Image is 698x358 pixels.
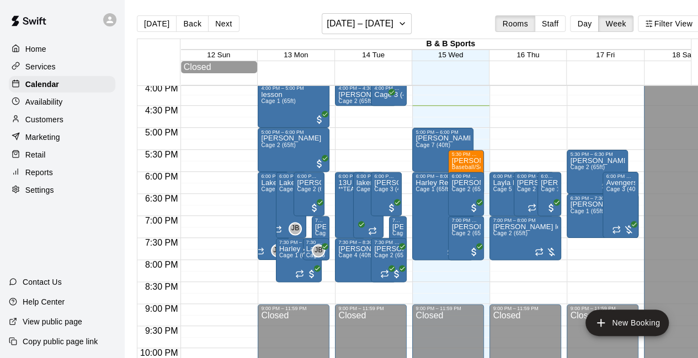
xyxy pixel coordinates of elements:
a: Reports [9,164,115,181]
div: Availability [9,94,115,110]
div: 5:30 PM – 6:30 PM: Kelly lesson $20 due [567,150,628,194]
span: Recurring event [295,269,304,278]
div: 4:00 PM – 4:30 PM [374,85,403,91]
span: 9:00 PM [142,304,181,313]
span: Recurring event [273,225,282,234]
span: Cage 4 (40ft) [338,252,373,258]
p: Help Center [23,296,65,307]
div: 9:00 PM – 11:59 PM [338,306,403,311]
p: Settings [25,185,54,196]
span: JB [315,245,323,256]
span: 6:00 PM [142,172,181,181]
span: Cage 2 (65ft) [451,186,486,192]
div: 7:00 PM – 8:00 PM [392,218,404,223]
div: 7:00 PM – 8:00 PM: randy [389,216,407,260]
a: Settings [9,182,115,198]
div: 7:30 PM – 8:30 PM [374,240,403,245]
span: Cage 1 (65ft) [279,186,314,192]
span: Jason Barnes [316,244,325,257]
div: 4:00 PM – 5:00 PM: lesson [258,84,329,128]
span: Recurring event [601,181,610,190]
span: 5:00 PM [142,128,181,137]
span: 13 Mon [284,51,308,59]
span: Recurring event [535,247,544,256]
span: Cage 2 (65ft) [570,164,605,170]
span: Recurring event [528,203,536,212]
div: 6:00 PM – 7:00 PM [517,173,551,179]
div: Jason Barnes [271,244,284,257]
div: 6:00 PM – 7:00 PM: Layla lesson $20 due [489,172,530,216]
a: Home [9,41,115,57]
div: Retail [9,147,115,163]
p: Retail [25,149,46,160]
span: 8:30 PM [142,282,181,291]
span: 4:30 PM [142,106,181,115]
span: All customers have paid [546,202,557,213]
span: Recurring event [612,225,621,234]
span: Cage 3 (40ft) [606,186,641,192]
span: 6:30 PM [142,194,181,203]
div: 5:00 PM – 6:00 PM [261,129,326,135]
div: 9:00 PM – 11:59 PM [415,306,481,311]
span: Cage 3 (40ft) [374,186,409,192]
div: 6:00 PM – 7:00 PM [451,173,481,179]
span: All customers have paid [468,246,479,257]
div: 6:00 PM – 8:00 PM: Harley Rental $20 due [412,172,473,260]
button: 16 Thu [516,51,539,59]
span: Recurring event [380,269,389,278]
span: Cage 7 (40ft) [415,142,450,148]
button: Next [208,15,239,32]
div: 6:00 PM – 7:30 PM: Avengers Team Rental [603,172,638,238]
span: Cage 2 (65ft) [451,230,486,236]
button: [DATE] [137,15,177,32]
div: 6:00 PM – 7:30 PM: Lakers 13U [276,172,306,238]
div: 4:00 PM – 4:30 PM [338,85,393,91]
div: 9:00 PM – 11:59 PM [261,306,326,311]
div: 6:00 PM – 7:00 PM: Harley Malone [537,172,561,216]
div: 6:00 PM – 7:00 PM: randy [371,172,401,216]
span: Cage 1 (65ft) [541,186,576,192]
div: 5:00 PM – 6:00 PM [415,129,470,135]
span: 7:30 PM [142,238,181,247]
div: 6:00 PM – 7:30 PM [606,173,635,179]
span: 17 Fri [596,51,615,59]
div: 4:00 PM – 4:30 PM: noel [335,84,396,106]
span: All customers have paid [350,224,361,235]
span: Cage 3 (40ft) [392,230,427,236]
div: 7:00 PM – 8:00 PM: Luke Castillo [448,216,484,260]
button: 14 Tue [362,51,385,59]
a: Services [9,58,115,75]
div: 7:00 PM – 8:00 PM: Kelly lesson $20 due [489,216,561,260]
div: 6:00 PM – 7:00 PM: Kelly -Bleyl [294,172,324,216]
span: Cage 2 (65ft) [261,142,296,148]
span: All customers have paid [381,268,392,279]
a: Calendar [9,76,115,93]
span: All customers have paid [309,202,320,213]
span: All customers have paid [391,246,402,257]
span: Recurring event [447,247,456,256]
span: All customers have paid [314,246,325,257]
span: All customers have paid [381,92,392,103]
span: Cage 1 (65ft) [279,252,314,258]
span: All customers have paid [314,114,325,125]
div: 6:00 PM – 7:00 PM [541,173,558,179]
p: Marketing [25,132,60,143]
span: Recurring event [368,226,377,235]
span: Cage 1 (65ft) [570,208,605,214]
div: 7:00 PM – 8:00 PM: Kelly lesson $20 due [312,216,330,260]
div: 7:30 PM – 8:30 PM [338,240,393,245]
div: 6:00 PM – 7:00 PM [374,173,398,179]
div: 6:00 PM – 7:30 PM [356,173,380,179]
button: [DATE] – [DATE] [322,13,412,34]
div: 6:00 PM – 7:30 PM [338,173,362,179]
div: 5:00 PM – 6:00 PM: ivan 20$ [412,128,473,172]
div: 6:00 PM – 8:00 PM [261,173,285,179]
span: All customers have paid [314,158,325,169]
span: JB [273,245,281,256]
div: 6:30 PM – 7:30 PM: Victor Ramon [567,194,638,238]
span: Cage 1 (65ft) [356,186,391,192]
div: 6:00 PM – 7:30 PM [279,173,303,179]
